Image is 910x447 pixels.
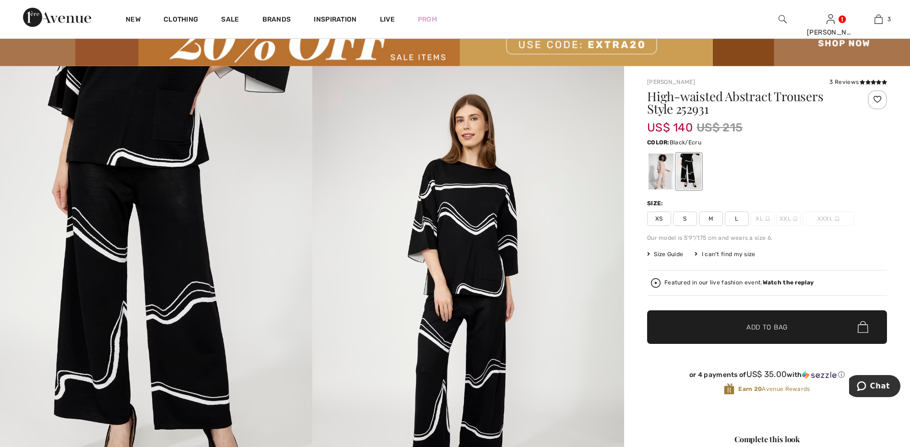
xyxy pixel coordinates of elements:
img: search the website [779,13,787,25]
a: Live [380,14,395,24]
span: S [673,212,697,226]
span: XL [751,212,775,226]
img: Sezzle [802,371,837,379]
div: Dune/ecru [649,153,674,189]
a: Sale [221,15,239,25]
div: Size: [647,199,665,208]
iframe: Opens a widget where you can chat to one of our agents [849,375,900,399]
span: L [725,212,749,226]
span: Avenue Rewards [738,385,810,393]
div: I can't find my size [695,250,755,259]
img: ring-m.svg [793,216,798,221]
div: Our model is 5'9"/175 cm and wears a size 6. [647,234,887,242]
a: Brands [262,15,291,25]
a: 3 [855,13,902,25]
span: 3 [887,15,891,24]
span: US$ 215 [697,119,743,136]
span: Size Guide [647,250,683,259]
button: Add to Bag [647,310,887,344]
img: 1ère Avenue [23,8,91,27]
div: Complete this look [647,434,887,445]
img: Bag.svg [858,321,868,333]
span: Color: [647,139,670,146]
span: Add to Bag [746,322,788,332]
img: My Info [827,13,835,25]
div: 3 Reviews [829,78,887,86]
span: US$ 140 [647,111,693,134]
img: My Bag [875,13,883,25]
a: [PERSON_NAME] [647,79,695,85]
div: Black/Ecru [676,153,701,189]
a: Prom [418,14,437,24]
strong: Earn 20 [738,386,762,392]
img: ring-m.svg [765,216,770,221]
span: Black/Ecru [670,139,701,146]
a: Sign In [827,14,835,24]
div: Featured in our live fashion event. [664,280,814,286]
span: M [699,212,723,226]
img: Watch the replay [651,278,661,288]
img: ring-m.svg [835,216,839,221]
span: XXXL [803,212,854,226]
img: Avenue Rewards [724,383,734,396]
span: XXL [777,212,801,226]
strong: Watch the replay [763,279,814,286]
div: or 4 payments ofUS$ 35.00withSezzle Click to learn more about Sezzle [647,370,887,383]
div: or 4 payments of with [647,370,887,379]
h1: High-waisted Abstract Trousers Style 252931 [647,90,847,115]
span: Inspiration [314,15,356,25]
span: US$ 35.00 [746,369,787,379]
div: [PERSON_NAME] [807,27,854,37]
a: New [126,15,141,25]
span: XS [647,212,671,226]
a: Clothing [164,15,198,25]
